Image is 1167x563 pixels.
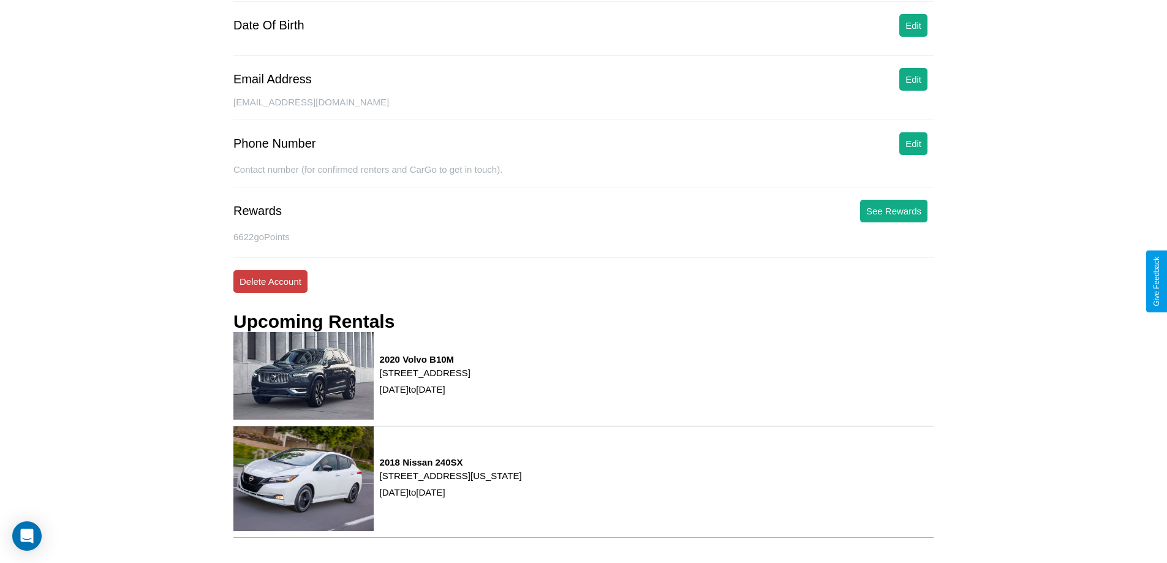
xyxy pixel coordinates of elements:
div: Rewards [233,204,282,218]
p: [STREET_ADDRESS][US_STATE] [380,467,522,484]
div: Open Intercom Messenger [12,521,42,551]
div: [EMAIL_ADDRESS][DOMAIN_NAME] [233,97,934,120]
div: Give Feedback [1152,257,1161,306]
p: 6622 goPoints [233,229,934,245]
h3: 2020 Volvo B10M [380,354,470,365]
div: Phone Number [233,137,316,151]
div: Contact number (for confirmed renters and CarGo to get in touch). [233,164,934,187]
img: rental [233,426,374,531]
h3: Upcoming Rentals [233,311,395,332]
div: Date Of Birth [233,18,304,32]
button: Edit [899,14,927,37]
div: Email Address [233,72,312,86]
p: [STREET_ADDRESS] [380,365,470,381]
button: See Rewards [860,200,927,222]
p: [DATE] to [DATE] [380,484,522,501]
button: Edit [899,68,927,91]
p: [DATE] to [DATE] [380,381,470,398]
img: rental [233,332,374,420]
button: Delete Account [233,270,308,293]
button: Edit [899,132,927,155]
h3: 2018 Nissan 240SX [380,457,522,467]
